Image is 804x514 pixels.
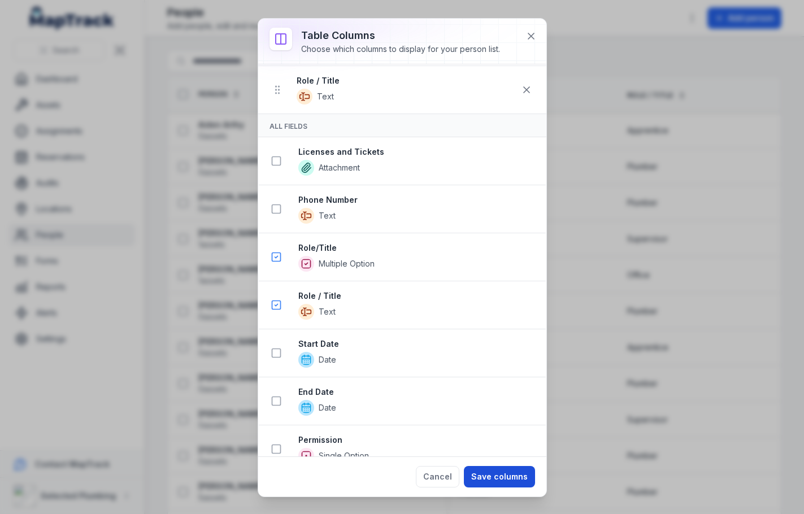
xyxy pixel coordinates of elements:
[319,306,336,317] span: Text
[319,162,360,173] span: Attachment
[319,402,336,413] span: Date
[298,146,537,158] strong: Licenses and Tickets
[298,290,537,302] strong: Role / Title
[319,450,369,461] span: Single Option
[319,258,375,269] span: Multiple Option
[298,194,537,206] strong: Phone Number
[317,91,334,102] span: Text
[319,210,336,221] span: Text
[298,386,537,398] strong: End Date
[298,242,537,254] strong: Role/Title
[270,122,307,130] span: All Fields
[464,466,535,487] button: Save columns
[301,28,500,43] h3: Table columns
[416,466,459,487] button: Cancel
[319,354,336,365] span: Date
[301,43,500,55] div: Choose which columns to display for your person list.
[298,434,537,446] strong: Permission
[298,338,537,350] strong: Start Date
[297,75,516,86] strong: Role / Title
